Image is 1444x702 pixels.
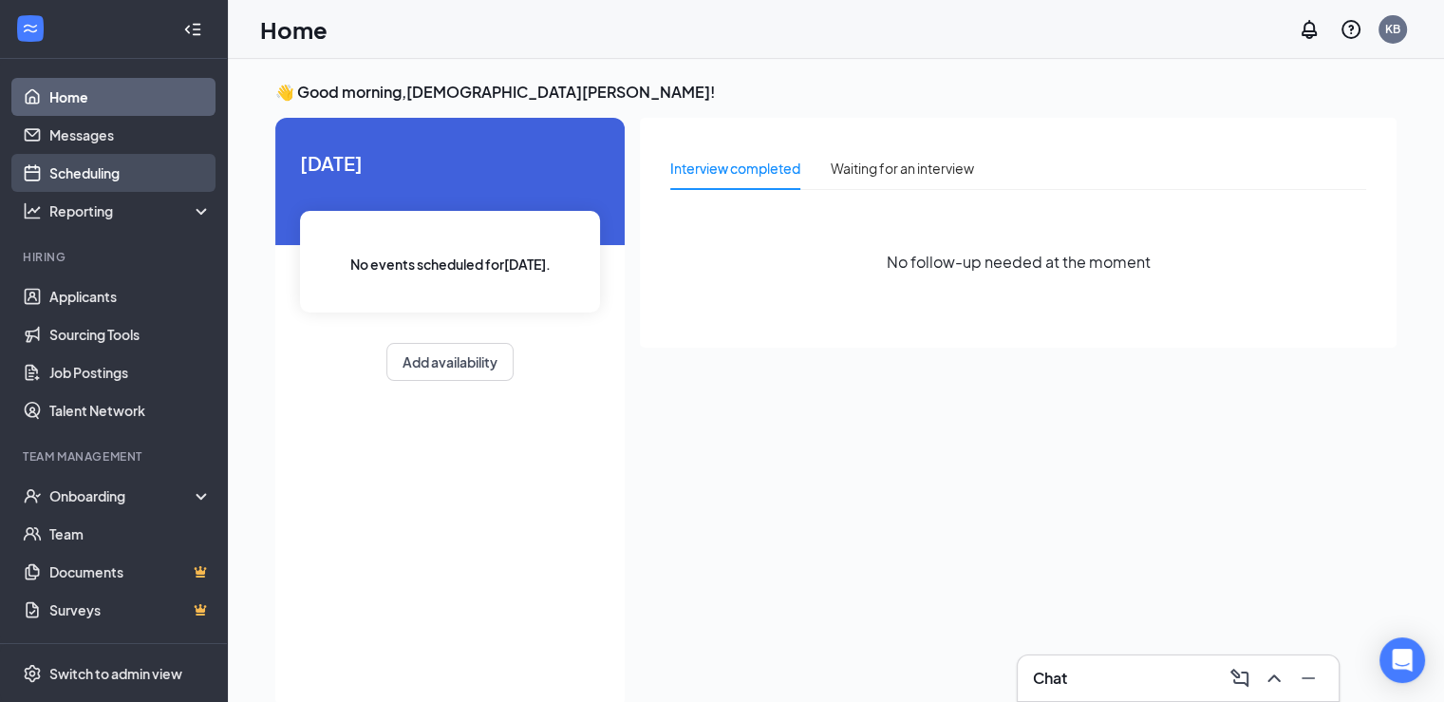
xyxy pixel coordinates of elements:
a: SurveysCrown [49,591,212,629]
a: Home [49,78,212,116]
a: Messages [49,116,212,154]
button: Minimize [1293,663,1323,693]
span: No follow-up needed at the moment [887,250,1151,274]
a: Sourcing Tools [49,315,212,353]
button: ComposeMessage [1225,663,1255,693]
svg: QuestionInfo [1340,18,1362,41]
div: KB [1385,21,1400,37]
span: [DATE] [300,148,600,178]
a: Team [49,515,212,553]
button: Add availability [386,343,514,381]
h1: Home [260,13,328,46]
span: No events scheduled for [DATE] . [350,254,551,275]
div: Onboarding [49,486,196,505]
svg: Minimize [1297,667,1320,690]
svg: ChevronUp [1263,667,1285,690]
div: Team Management [23,448,208,465]
svg: Settings [23,664,42,683]
a: Applicants [49,277,212,315]
svg: ComposeMessage [1228,667,1251,690]
a: Job Postings [49,353,212,391]
div: Hiring [23,249,208,265]
h3: Chat [1033,668,1067,689]
button: ChevronUp [1259,663,1289,693]
svg: Analysis [23,201,42,220]
div: Reporting [49,201,213,220]
a: Scheduling [49,154,212,192]
div: Interview completed [670,158,800,179]
svg: Collapse [183,20,202,39]
a: Talent Network [49,391,212,429]
div: Switch to admin view [49,664,182,683]
div: Waiting for an interview [831,158,974,179]
a: DocumentsCrown [49,553,212,591]
svg: UserCheck [23,486,42,505]
svg: WorkstreamLogo [21,19,40,38]
h3: 👋 Good morning, [DEMOGRAPHIC_DATA][PERSON_NAME] ! [275,82,1397,103]
svg: Notifications [1298,18,1321,41]
div: Open Intercom Messenger [1379,637,1425,683]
